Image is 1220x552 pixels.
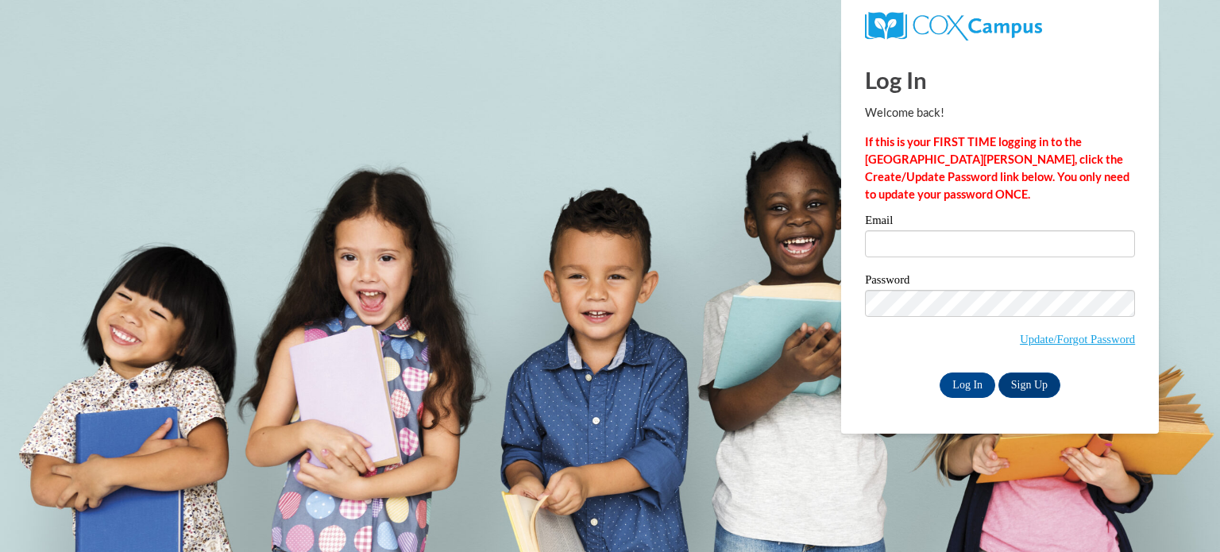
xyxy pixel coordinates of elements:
[998,373,1060,398] a: Sign Up
[1020,333,1135,345] a: Update/Forgot Password
[865,135,1129,201] strong: If this is your FIRST TIME logging in to the [GEOGRAPHIC_DATA][PERSON_NAME], click the Create/Upd...
[865,64,1135,96] h1: Log In
[865,274,1135,290] label: Password
[865,12,1042,41] img: COX Campus
[865,214,1135,230] label: Email
[940,373,995,398] input: Log In
[865,18,1042,32] a: COX Campus
[865,104,1135,122] p: Welcome back!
